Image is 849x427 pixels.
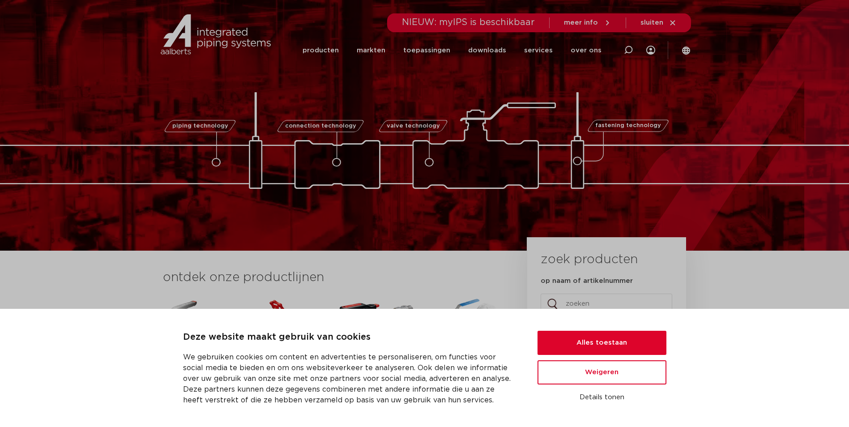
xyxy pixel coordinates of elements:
span: piping technology [172,123,228,129]
span: meer info [564,19,598,26]
p: Deze website maakt gebruik van cookies [183,330,516,345]
a: services [524,32,553,68]
h3: zoek producten [541,251,638,269]
button: Alles toestaan [538,331,666,355]
a: sluiten [640,19,677,27]
a: downloads [468,32,506,68]
a: over ons [571,32,602,68]
a: producten [303,32,339,68]
span: connection technology [285,123,356,129]
button: Weigeren [538,360,666,384]
a: meer info [564,19,611,27]
span: NIEUW: myIPS is beschikbaar [402,18,535,27]
div: my IPS [646,32,655,68]
h3: ontdek onze productlijnen [163,269,497,286]
span: sluiten [640,19,663,26]
nav: Menu [303,32,602,68]
a: toepassingen [403,32,450,68]
label: op naam of artikelnummer [541,277,633,286]
span: fastening technology [595,123,661,129]
p: We gebruiken cookies om content en advertenties te personaliseren, om functies voor social media ... [183,352,516,406]
button: Details tonen [538,390,666,405]
a: markten [357,32,385,68]
input: zoeken [541,294,672,314]
span: valve technology [387,123,440,129]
